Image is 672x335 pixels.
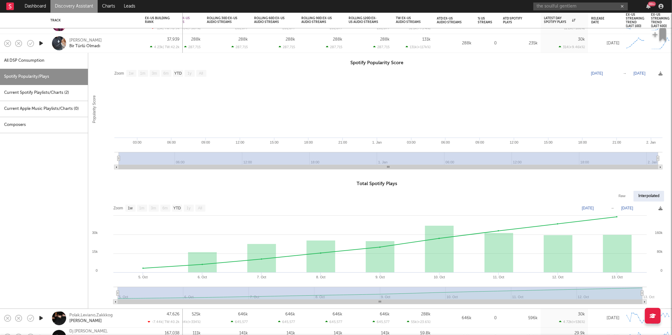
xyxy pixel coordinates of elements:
[167,312,180,316] div: 47,626
[325,320,342,324] div: 645,577
[503,315,538,322] div: 596k
[187,206,191,211] text: 1y
[559,320,585,324] div: 4.72k ( +536 % )
[333,37,342,42] div: 288k
[184,45,201,49] div: 287,715
[578,140,587,144] text: 18:00
[270,140,279,144] text: 15:00
[552,275,563,279] text: 12. Oct
[591,17,610,24] div: Release Date
[478,17,492,24] div: % US Streams
[441,140,450,144] text: 06:00
[69,43,100,49] a: Bir Türlü Olmadı
[582,206,594,210] text: [DATE]
[286,37,295,42] div: 288k
[238,37,248,42] div: 288k
[163,206,168,211] text: 6m
[236,140,244,144] text: 12:00
[510,140,519,144] text: 12:00
[92,250,98,253] text: 15k
[128,206,133,211] text: 1w
[406,45,431,49] div: 131k ( +117k % )
[69,318,102,324] div: [PERSON_NAME]
[421,312,431,316] div: 288k
[129,71,134,76] text: 1w
[475,140,484,144] text: 09:00
[578,312,585,316] div: 30k
[493,275,504,279] text: 11. Oct
[349,16,380,24] div: Rolling 120D Ex-US Audio Streams
[478,40,497,47] div: 0
[145,45,180,49] div: 4.23k | TW: 42.2k
[187,71,192,76] text: 1y
[174,71,182,76] text: YTD
[611,206,614,210] text: →
[380,312,390,316] div: 646k
[278,320,295,324] div: 645,577
[591,40,620,47] div: [DATE]
[437,17,462,24] div: ATD Ex-US Audio Streams
[634,71,646,76] text: [DATE]
[145,16,170,24] div: Ex-US Building Rank
[326,45,342,49] div: 287,715
[173,206,181,211] text: YTD
[238,312,248,316] div: 646k
[621,206,633,210] text: [DATE]
[133,140,142,144] text: 03:00
[559,45,585,49] div: 314 ( +9.46k % )
[254,16,286,24] div: Rolling 60D Ex-US Audio Streams
[167,140,176,144] text: 06:00
[407,320,431,324] div: 55k ( +23.6 % )
[92,231,98,235] text: 30k
[145,320,180,324] div: -7.44k | TW: 40.2k
[199,71,203,76] text: All
[614,191,630,202] div: Raw
[437,40,472,47] div: 288k
[92,95,96,123] text: Popularity Score
[612,140,621,144] text: 21:00
[396,16,421,24] div: TW Ex-US Audio Streams
[578,37,585,42] div: 30k
[50,19,135,22] div: Track
[338,140,347,144] text: 21:00
[201,140,210,144] text: 09:00
[380,37,390,42] div: 288k
[657,250,663,253] text: 80k
[232,45,248,49] div: 287,715
[69,38,102,43] a: [PERSON_NAME]
[139,206,145,211] text: 1m
[88,180,666,188] h3: Total Spotify Plays
[373,320,390,324] div: 645,577
[437,315,472,322] div: 646k
[373,45,390,49] div: 287,715
[316,275,325,279] text: 8. Oct
[612,275,623,279] text: 13. Oct
[257,275,266,279] text: 7. Oct
[192,312,201,316] div: 525k
[533,3,628,10] input: Search for artists
[96,269,98,272] text: 0
[304,140,313,144] text: 18:00
[285,312,295,316] div: 646k
[151,206,156,211] text: 3m
[175,320,201,324] div: 404k ( +334 % )
[422,37,431,42] div: 131k
[191,37,201,42] div: 288k
[164,71,169,76] text: 6m
[279,45,295,49] div: 287,715
[591,315,620,322] div: [DATE]
[138,275,147,279] text: 5. Oct
[544,140,553,144] text: 15:00
[152,71,157,76] text: 3m
[140,71,146,76] text: 1m
[646,4,651,9] button: 99+
[648,2,656,6] div: 99 +
[113,206,123,211] text: Zoom
[544,16,576,24] div: Latest Day Spotify Plays
[376,275,385,279] text: 9. Oct
[634,191,664,202] div: Interpolated
[646,140,656,144] text: 2. Jan
[231,320,248,324] div: 645,577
